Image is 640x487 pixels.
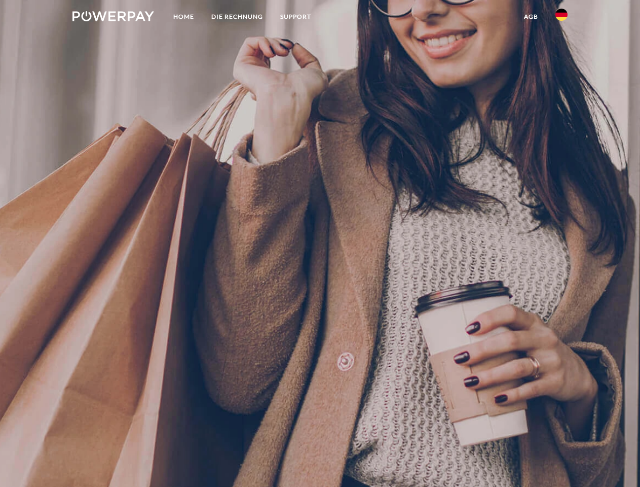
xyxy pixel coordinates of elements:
[203,8,272,26] a: DIE RECHNUNG
[72,11,154,21] img: logo-powerpay-white.svg
[515,8,547,26] a: agb
[555,9,568,21] img: de
[272,8,320,26] a: SUPPORT
[165,8,203,26] a: Home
